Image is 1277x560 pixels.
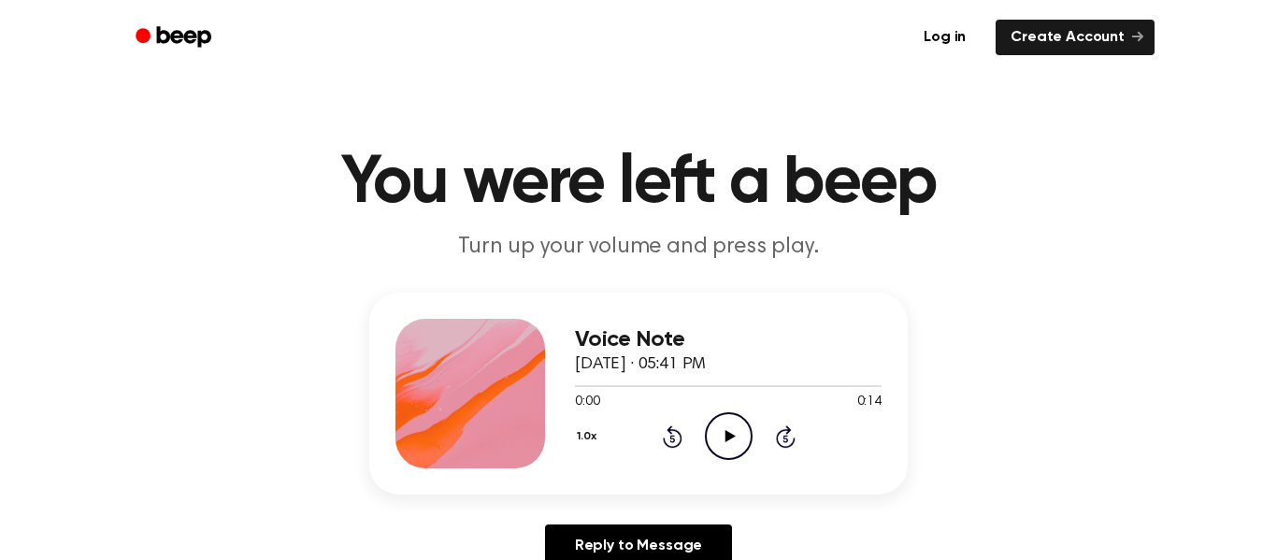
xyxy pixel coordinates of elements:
button: 1.0x [575,421,603,452]
span: 0:00 [575,393,599,412]
span: [DATE] · 05:41 PM [575,356,706,373]
a: Log in [905,16,984,59]
a: Beep [122,20,228,56]
h1: You were left a beep [160,150,1117,217]
h3: Voice Note [575,327,882,352]
a: Create Account [996,20,1155,55]
p: Turn up your volume and press play. [280,232,997,263]
span: 0:14 [857,393,882,412]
